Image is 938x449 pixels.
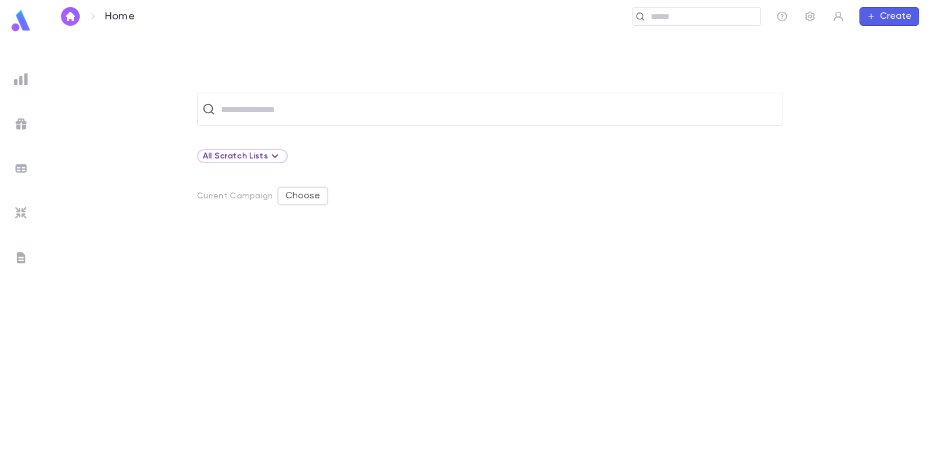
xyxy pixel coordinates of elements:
div: All Scratch Lists [203,149,282,163]
img: campaigns_grey.99e729a5f7ee94e3726e6486bddda8f1.svg [14,117,28,131]
div: All Scratch Lists [197,149,288,163]
img: batches_grey.339ca447c9d9533ef1741baa751efc33.svg [14,161,28,175]
img: logo [9,9,33,32]
p: Current Campaign [197,191,273,201]
button: Choose [277,187,328,205]
img: reports_grey.c525e4749d1bce6a11f5fe2a8de1b229.svg [14,72,28,86]
img: home_white.a664292cf8c1dea59945f0da9f25487c.svg [63,12,77,21]
button: Create [859,7,919,26]
img: letters_grey.7941b92b52307dd3b8a917253454ce1c.svg [14,251,28,265]
img: imports_grey.530a8a0e642e233f2baf0ef88e8c9fcb.svg [14,206,28,220]
p: Home [105,10,135,23]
